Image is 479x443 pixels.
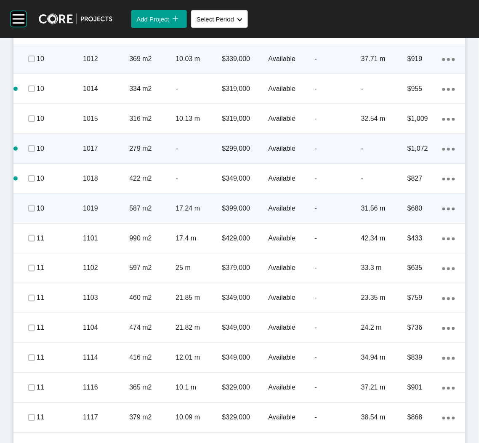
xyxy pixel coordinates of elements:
[315,234,361,243] p: -
[176,234,222,243] p: 17.4 m
[129,353,176,363] p: 416 m2
[37,204,83,213] p: 10
[176,323,222,333] p: 21.82 m
[176,84,222,93] p: -
[269,204,315,213] p: Available
[129,294,176,303] p: 460 m2
[222,413,269,422] p: $329,000
[361,234,407,243] p: 42.34 m
[407,174,442,183] p: $827
[222,383,269,392] p: $329,000
[83,413,129,422] p: 1117
[269,174,315,183] p: Available
[407,323,442,333] p: $736
[176,54,222,64] p: 10.03 m
[361,383,407,392] p: 37.21 m
[191,10,248,28] button: Select Period
[315,413,361,422] p: -
[129,413,176,422] p: 379 m2
[222,204,269,213] p: $399,000
[407,114,442,123] p: $1,009
[83,204,129,213] p: 1019
[37,54,83,64] p: 10
[269,353,315,363] p: Available
[361,114,407,123] p: 32.54 m
[361,204,407,213] p: 31.56 m
[129,174,176,183] p: 422 m2
[222,114,269,123] p: $319,000
[222,264,269,273] p: $379,000
[315,383,361,392] p: -
[407,383,442,392] p: $901
[315,323,361,333] p: -
[407,413,442,422] p: $868
[176,294,222,303] p: 21.85 m
[129,144,176,153] p: 279 m2
[83,54,129,64] p: 1012
[129,84,176,93] p: 334 m2
[222,84,269,93] p: $319,000
[129,114,176,123] p: 316 m2
[361,294,407,303] p: 23.35 m
[407,264,442,273] p: $635
[131,10,187,28] button: Add Project
[83,144,129,153] p: 1017
[129,54,176,64] p: 369 m2
[315,294,361,303] p: -
[361,264,407,273] p: 33.3 m
[222,234,269,243] p: $429,000
[269,294,315,303] p: Available
[361,144,407,153] p: -
[83,383,129,392] p: 1116
[315,84,361,93] p: -
[129,323,176,333] p: 474 m2
[315,54,361,64] p: -
[407,84,442,93] p: $955
[222,174,269,183] p: $349,000
[222,144,269,153] p: $299,000
[222,294,269,303] p: $349,000
[176,383,222,392] p: 10.1 m
[407,204,442,213] p: $680
[269,234,315,243] p: Available
[315,264,361,273] p: -
[176,174,222,183] p: -
[37,234,83,243] p: 11
[37,294,83,303] p: 11
[407,353,442,363] p: $839
[176,353,222,363] p: 12.01 m
[83,174,129,183] p: 1018
[176,264,222,273] p: 25 m
[269,413,315,422] p: Available
[361,54,407,64] p: 37.71 m
[136,16,169,23] span: Add Project
[361,413,407,422] p: 38.54 m
[222,54,269,64] p: $339,000
[222,323,269,333] p: $349,000
[315,204,361,213] p: -
[129,383,176,392] p: 365 m2
[83,84,129,93] p: 1014
[315,174,361,183] p: -
[37,144,83,153] p: 10
[315,144,361,153] p: -
[269,84,315,93] p: Available
[37,383,83,392] p: 11
[37,413,83,422] p: 11
[83,114,129,123] p: 1015
[222,353,269,363] p: $349,000
[37,174,83,183] p: 10
[37,84,83,93] p: 10
[361,353,407,363] p: 34.94 m
[37,264,83,273] p: 11
[83,353,129,363] p: 1114
[176,413,222,422] p: 10.09 m
[269,144,315,153] p: Available
[37,323,83,333] p: 11
[176,204,222,213] p: 17.24 m
[39,13,112,24] img: core-logo-dark.3138cae2.png
[269,54,315,64] p: Available
[361,323,407,333] p: 24.2 m
[83,294,129,303] p: 1103
[315,114,361,123] p: -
